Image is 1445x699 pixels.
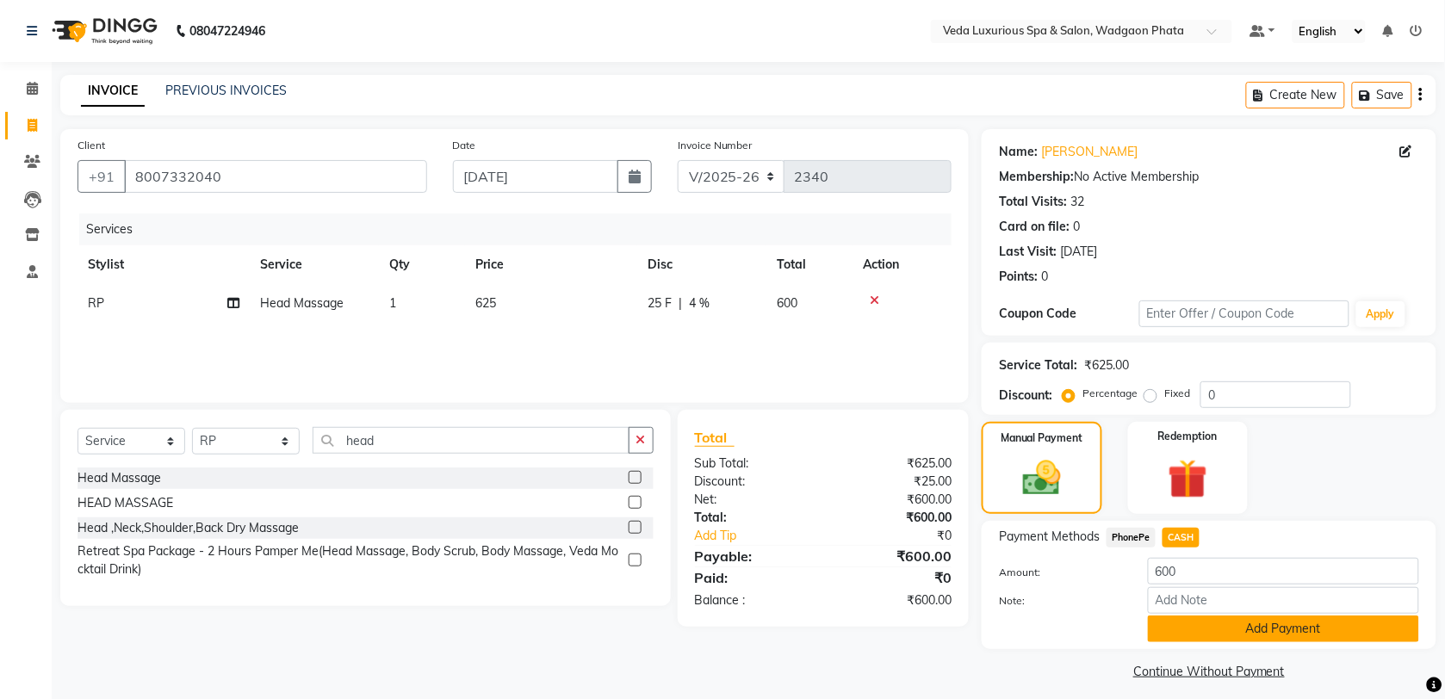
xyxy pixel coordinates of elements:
[986,593,1135,609] label: Note:
[124,160,427,193] input: Search by Name/Mobile/Email/Code
[250,245,379,284] th: Service
[44,7,162,55] img: logo
[999,218,1070,236] div: Card on file:
[847,527,964,545] div: ₹0
[986,565,1135,580] label: Amount:
[637,245,766,284] th: Disc
[79,213,964,245] div: Services
[1001,430,1083,446] label: Manual Payment
[999,356,1077,374] div: Service Total:
[1246,82,1345,108] button: Create New
[465,245,637,284] th: Price
[475,295,496,311] span: 625
[682,473,823,491] div: Discount:
[1082,386,1138,401] label: Percentage
[453,138,476,153] label: Date
[695,429,735,447] span: Total
[1011,456,1073,500] img: _cash.svg
[78,494,173,512] div: HEAD MASSAGE
[78,542,622,578] div: Retreat Spa Package - 2 Hours Pamper Me(Head Massage, Body Scrub, Body Massage, Veda Mocktail Drink)
[313,427,629,454] input: Search or Scan
[1041,143,1138,161] a: [PERSON_NAME]
[679,294,682,312] span: |
[189,7,265,55] b: 08047224946
[1041,268,1048,286] div: 0
[999,168,1074,186] div: Membership:
[999,193,1067,211] div: Total Visits:
[682,527,847,545] a: Add Tip
[689,294,710,312] span: 4 %
[1163,528,1200,547] span: CASH
[1107,528,1156,547] span: PhonePe
[985,663,1433,681] a: Continue Without Payment
[1148,587,1419,614] input: Add Note
[1060,243,1097,261] div: [DATE]
[682,491,823,509] div: Net:
[823,473,964,491] div: ₹25.00
[1352,82,1412,108] button: Save
[766,245,853,284] th: Total
[78,469,161,487] div: Head Massage
[78,245,250,284] th: Stylist
[823,591,964,609] div: ₹600.00
[682,455,823,473] div: Sub Total:
[823,567,964,588] div: ₹0
[1073,218,1080,236] div: 0
[682,509,823,527] div: Total:
[999,243,1057,261] div: Last Visit:
[1158,429,1218,444] label: Redemption
[823,491,964,509] div: ₹600.00
[88,295,104,311] span: RP
[1156,455,1220,504] img: _gift.svg
[165,83,287,98] a: PREVIOUS INVOICES
[78,138,105,153] label: Client
[648,294,672,312] span: 25 F
[260,295,344,311] span: Head Massage
[1148,615,1419,642] button: Add Payment
[682,591,823,609] div: Balance :
[78,160,126,193] button: +91
[379,245,465,284] th: Qty
[81,76,145,107] a: INVOICE
[999,143,1038,161] div: Name:
[823,546,964,566] div: ₹600.00
[1148,558,1419,585] input: Amount
[823,509,964,527] div: ₹600.00
[823,455,964,473] div: ₹625.00
[1084,356,1129,374] div: ₹625.00
[1164,386,1190,401] label: Fixed
[678,138,753,153] label: Invoice Number
[682,546,823,566] div: Payable:
[999,528,1100,546] span: Payment Methods
[777,295,797,311] span: 600
[999,387,1052,405] div: Discount:
[1356,301,1405,327] button: Apply
[78,519,299,537] div: Head ,Neck,Shoulder,Back Dry Massage
[999,305,1139,323] div: Coupon Code
[999,168,1419,186] div: No Active Membership
[389,295,396,311] span: 1
[1139,300,1349,327] input: Enter Offer / Coupon Code
[682,567,823,588] div: Paid:
[1070,193,1084,211] div: 32
[999,268,1038,286] div: Points:
[853,245,952,284] th: Action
